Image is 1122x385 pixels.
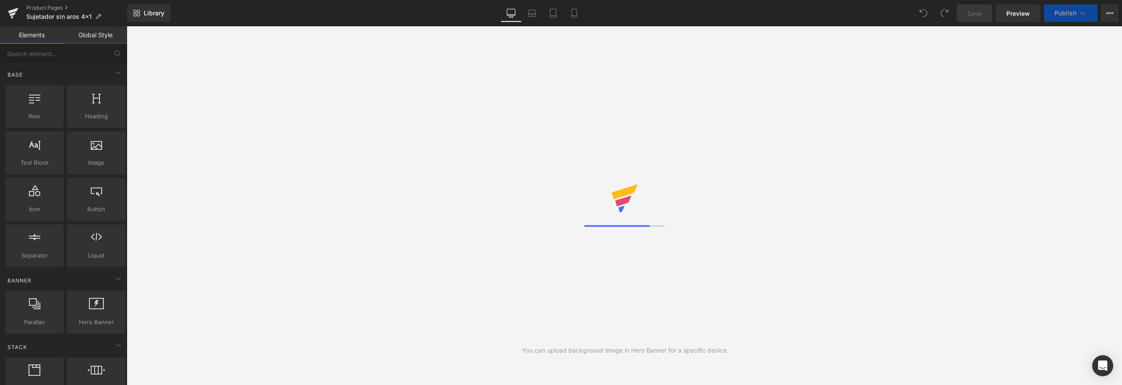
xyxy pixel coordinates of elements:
[915,4,932,22] button: Undo
[1092,355,1113,376] div: Open Intercom Messenger
[8,205,61,214] span: Icon
[144,9,164,17] span: Library
[64,26,127,44] a: Global Style
[1055,10,1076,17] span: Publish
[967,9,982,18] span: Save
[8,158,61,167] span: Text Block
[70,158,123,167] span: Image
[26,4,127,11] a: Product Pages
[936,4,953,22] button: Redo
[70,205,123,214] span: Button
[501,4,522,22] a: Desktop
[26,13,92,20] span: Sujetador sin aros 4x1
[996,4,1040,22] a: Preview
[70,318,123,327] span: Hero Banner
[7,71,24,79] span: Base
[564,4,585,22] a: Mobile
[7,343,28,351] span: Stack
[7,276,32,285] span: Banner
[522,346,727,355] div: You can upload background image in Hero Banner for a specific device
[1006,9,1030,18] span: Preview
[8,318,61,327] span: Parallax
[127,4,170,22] a: New Library
[543,4,564,22] a: Tablet
[1044,4,1097,22] button: Publish
[522,4,543,22] a: Laptop
[8,112,61,121] span: Row
[70,112,123,121] span: Heading
[1101,4,1118,22] button: More
[70,251,123,260] span: Liquid
[8,251,61,260] span: Separator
